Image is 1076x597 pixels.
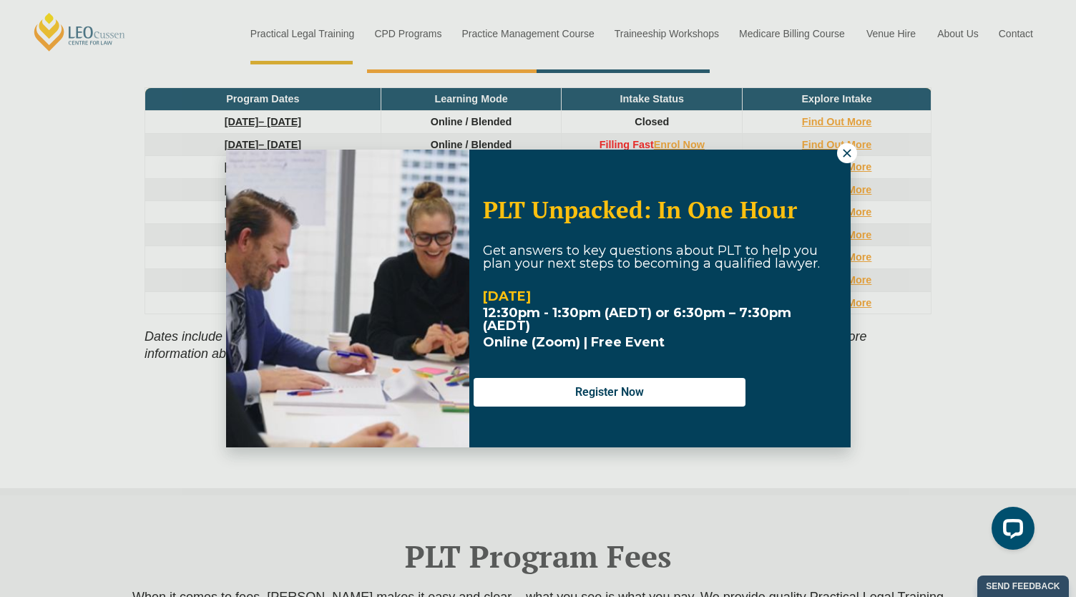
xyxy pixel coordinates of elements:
span: Get answers to key questions about PLT to help you plan your next steps to becoming a qualified l... [483,243,820,271]
span: Online (Zoom) | Free Event [483,334,665,350]
button: Register Now [474,378,745,407]
img: Woman in yellow blouse holding folders looking to the right and smiling [226,150,469,447]
span: PLT Unpacked: In One Hour [483,194,797,225]
iframe: LiveChat chat widget [980,501,1040,561]
strong: 12:30pm - 1:30pm (AEDT) or 6:30pm – 7:30pm (AEDT) [483,305,791,334]
button: Close [837,143,857,163]
strong: [DATE] [483,288,531,304]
